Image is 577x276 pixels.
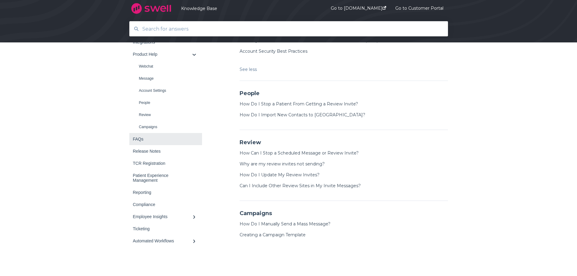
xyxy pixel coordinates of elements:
[139,22,439,35] input: Search for answers
[129,198,202,211] a: Compliance
[240,101,358,107] a: How Do I Stop a Patient From Getting a Review Invite?
[133,52,192,57] div: Product Help
[129,211,202,223] a: Employee Insights
[240,48,307,54] a: Account Security Best Practices
[129,60,202,72] a: Webchat
[133,214,192,219] div: Employee Insights
[129,97,202,109] a: People
[240,112,365,118] a: How Do I Import New Contacts to [GEOGRAPHIC_DATA]?
[133,149,192,154] div: Release Notes
[129,145,202,157] a: Release Notes
[129,157,202,169] a: TCR Registration
[129,109,202,121] a: Review
[129,1,173,16] img: company logo
[181,6,313,11] a: Knowledge Base
[133,137,192,141] div: FAQs
[240,172,320,178] a: How Do I Update My Review Invites?
[240,66,257,73] a: See less
[240,150,359,156] a: How Can I Stop a Scheduled Message or Review Invite?
[129,223,202,235] a: Ticketing
[129,85,202,97] a: Account Settings
[129,121,202,133] a: Campaigns
[240,138,448,146] h4: Review
[240,232,306,238] a: Creating a Campaign Template
[129,169,202,186] a: Patient Experience Management
[133,226,192,231] div: Ticketing
[133,238,192,243] div: Automated Workflows
[240,161,325,167] a: Why are my review invites not sending?
[133,161,192,166] div: TCR Registration
[240,89,448,97] h4: People
[129,48,202,60] a: Product Help
[129,72,202,85] a: Message
[129,186,202,198] a: Reporting
[129,133,202,145] a: FAQs
[240,221,330,227] a: How Do I Manually Send a Mass Message?
[240,183,361,188] a: Can I Include Other Review Sites in My Invite Messages?
[133,190,192,195] div: Reporting
[133,202,192,207] div: Compliance
[133,173,192,183] div: Patient Experience Management
[240,209,448,217] h4: Campaigns
[129,235,202,247] a: Automated Workflows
